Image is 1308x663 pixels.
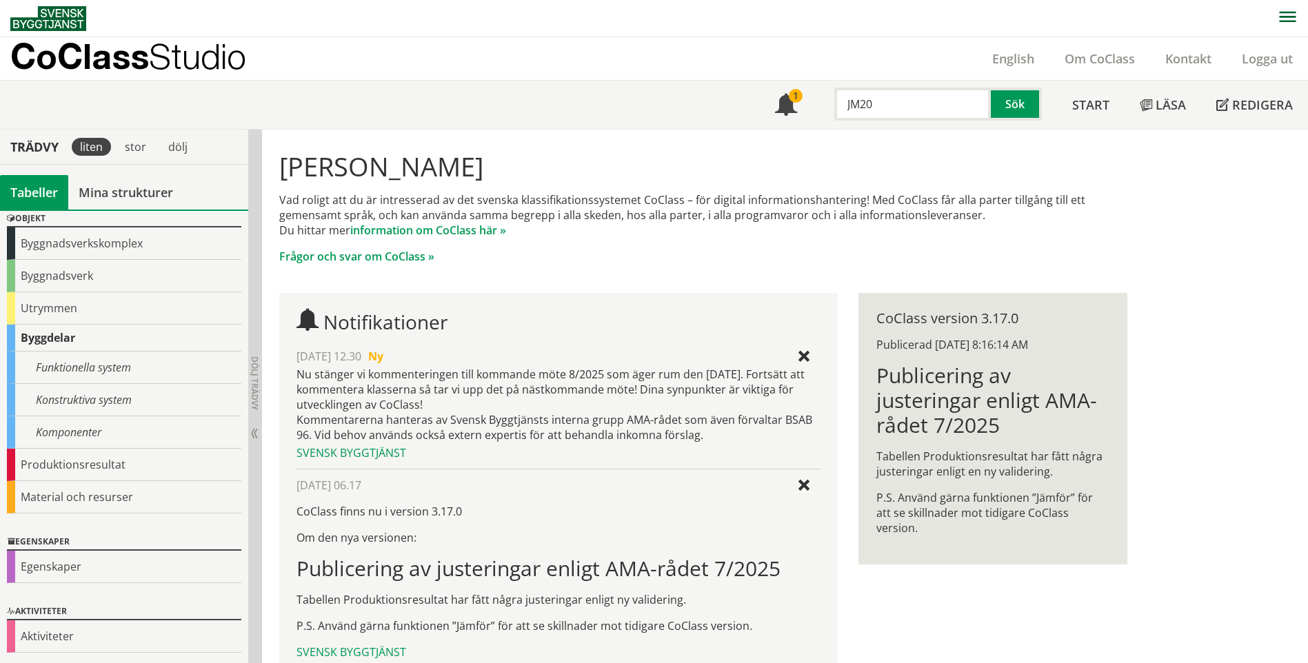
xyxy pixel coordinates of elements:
p: Vad roligt att du är intresserad av det svenska klassifikationssystemet CoClass – för digital inf... [279,192,1127,238]
span: Dölj trädvy [249,356,261,410]
a: Logga ut [1227,50,1308,67]
div: Funktionella system [7,351,241,384]
button: Sök [991,88,1042,121]
h1: [PERSON_NAME] [279,151,1127,181]
a: information om CoClass här » [350,223,506,238]
div: Aktiviteter [7,604,241,620]
h1: Publicering av justeringar enligt AMA-rådet 7/2025 [296,556,820,581]
div: Aktiviteter [7,620,241,653]
span: [DATE] 12.30 [296,349,361,364]
div: dölj [160,138,196,156]
div: Komponenter [7,416,241,449]
p: Om den nya versionen: [296,530,820,545]
div: liten [72,138,111,156]
div: Svensk Byggtjänst [296,445,820,460]
p: CoClass finns nu i version 3.17.0 [296,504,820,519]
div: Egenskaper [7,534,241,551]
div: Konstruktiva system [7,384,241,416]
span: Ny [368,349,383,364]
div: Trädvy [3,139,66,154]
div: Byggnadsverkskomplex [7,227,241,260]
h1: Publicering av justeringar enligt AMA-rådet 7/2025 [876,363,1109,438]
div: Utrymmen [7,292,241,325]
div: Objekt [7,211,241,227]
a: Start [1057,81,1125,129]
a: 1 [760,81,812,129]
div: Egenskaper [7,551,241,583]
a: Kontakt [1150,50,1227,67]
input: Sök [834,88,991,121]
p: Tabellen Produktionsresultat har fått några justeringar enligt en ny validering. [876,449,1109,479]
span: Redigera [1232,96,1293,113]
a: English [977,50,1049,67]
a: Om CoClass [1049,50,1150,67]
p: Tabellen Produktionsresultat har fått några justeringar enligt ny validering. [296,592,820,607]
span: Studio [149,36,246,76]
span: [DATE] 06.17 [296,478,361,493]
a: Mina strukturer [68,175,183,210]
div: Svensk Byggtjänst [296,644,820,660]
div: CoClass version 3.17.0 [876,311,1109,326]
div: Nu stänger vi kommenteringen till kommande möte 8/2025 som äger rum den [DATE]. Fortsätt att komm... [296,367,820,442]
div: stor [117,138,154,156]
img: Svensk Byggtjänst [10,6,86,31]
div: Byggdelar [7,325,241,351]
span: Läsa [1156,96,1186,113]
a: Redigera [1201,81,1308,129]
span: Notifikationer [323,309,447,335]
a: Läsa [1125,81,1201,129]
div: Byggnadsverk [7,260,241,292]
div: 1 [789,89,803,103]
div: Material och resurser [7,481,241,513]
p: P.S. Använd gärna funktionen ”Jämför” för att se skillnader mot tidigare CoClass version. [876,490,1109,535]
span: Start [1072,96,1109,113]
a: CoClassStudio [10,37,276,80]
p: P.S. Använd gärna funktionen ”Jämför” för att se skillnader mot tidigare CoClass version. [296,618,820,633]
div: Produktionsresultat [7,449,241,481]
div: Publicerad [DATE] 8:16:14 AM [876,337,1109,352]
span: Notifikationer [775,95,797,117]
a: Frågor och svar om CoClass » [279,249,434,264]
p: CoClass [10,48,246,64]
